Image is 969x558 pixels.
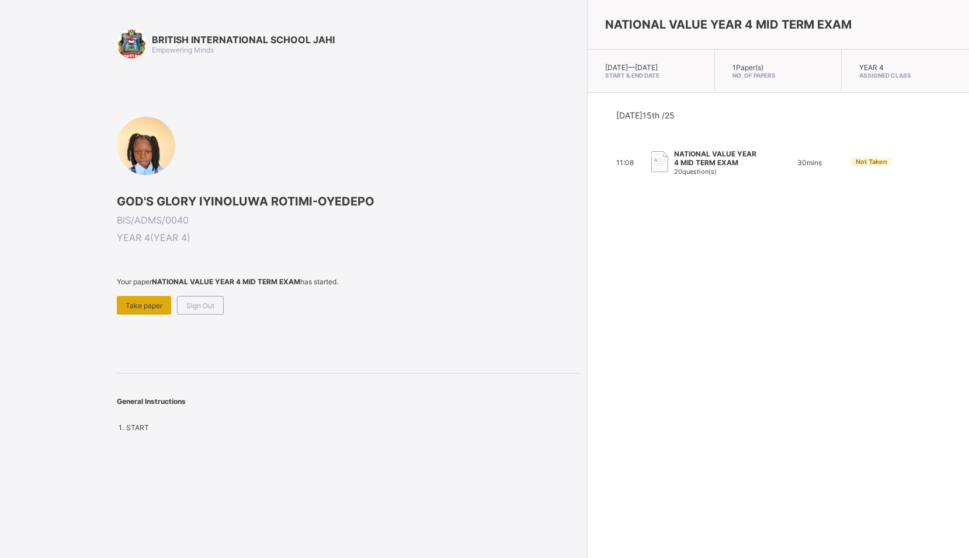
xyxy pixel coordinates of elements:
span: 20 question(s) [674,168,717,176]
span: General Instructions [117,397,186,406]
span: BIS/ADMS/0040 [117,214,581,226]
span: YEAR 4 [859,63,884,72]
span: BRITISH INTERNATIONAL SCHOOL JAHI [152,34,335,46]
span: YEAR 4 ( YEAR 4 ) [117,232,581,243]
span: Empowering Minds [152,46,214,54]
span: No. of Papers [732,72,824,79]
span: [DATE] 15th /25 [616,110,675,120]
span: 11:08 [616,158,634,167]
span: Start & End Date [605,72,697,79]
span: NATIONAL VALUE YEAR 4 MID TERM EXAM [605,18,852,32]
span: Sign Out [186,301,214,310]
span: GOD'S GLORY IYINOLUWA ROTIMI-OYEDEPO [117,194,581,208]
span: Take paper [126,301,162,310]
span: NATIONAL VALUE YEAR 4 MID TERM EXAM [674,149,762,167]
span: 1 Paper(s) [732,63,763,72]
span: Assigned Class [859,72,951,79]
img: take_paper.cd97e1aca70de81545fe8e300f84619e.svg [651,151,668,173]
span: Your paper has started. [117,277,581,286]
span: START [126,423,149,432]
span: 30 mins [797,158,822,167]
span: Not Taken [856,158,887,166]
b: NATIONAL VALUE YEAR 4 MID TERM EXAM [152,277,300,286]
span: [DATE] — [DATE] [605,63,658,72]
